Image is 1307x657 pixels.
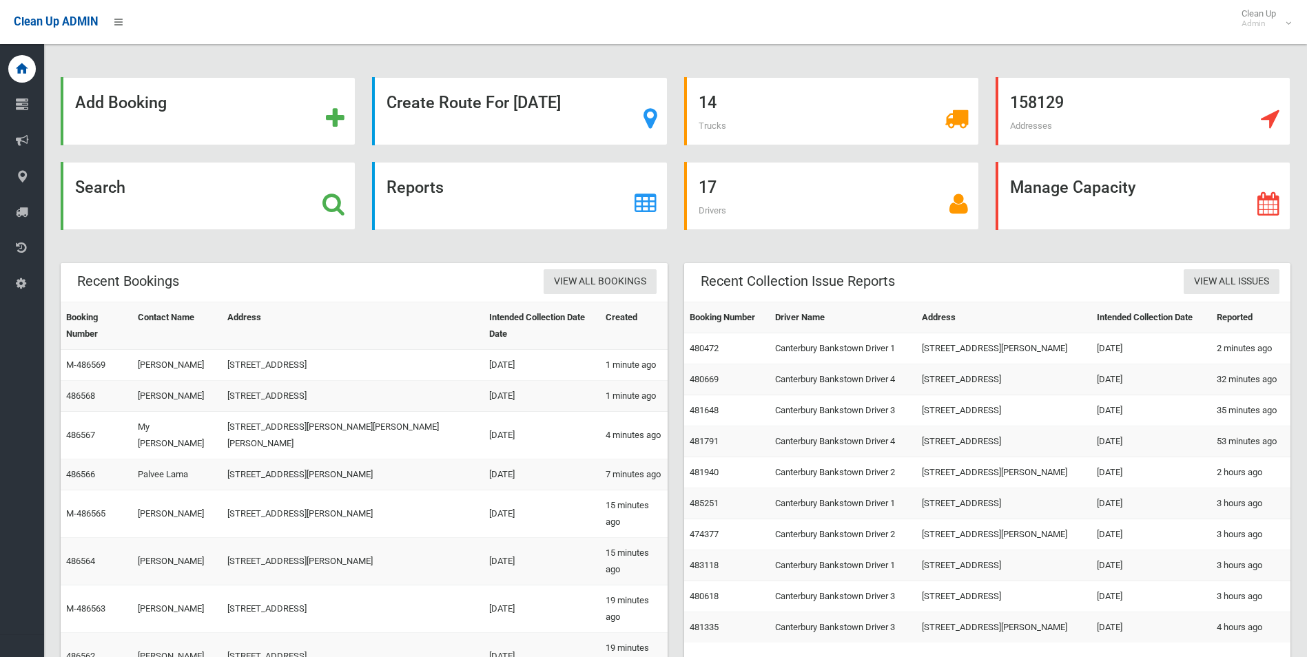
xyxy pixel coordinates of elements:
[916,333,1091,364] td: [STREET_ADDRESS][PERSON_NAME]
[690,467,719,477] a: 481940
[1091,333,1211,364] td: [DATE]
[1211,333,1290,364] td: 2 minutes ago
[770,333,916,364] td: Canterbury Bankstown Driver 1
[699,205,726,216] span: Drivers
[1211,395,1290,426] td: 35 minutes ago
[66,556,95,566] a: 486564
[132,585,221,633] td: [PERSON_NAME]
[684,268,912,295] header: Recent Collection Issue Reports
[684,162,979,230] a: 17 Drivers
[690,591,719,601] a: 480618
[1091,550,1211,581] td: [DATE]
[770,302,916,333] th: Driver Name
[690,405,719,415] a: 481648
[1091,302,1211,333] th: Intended Collection Date
[916,395,1091,426] td: [STREET_ADDRESS]
[916,612,1091,643] td: [STREET_ADDRESS][PERSON_NAME]
[544,269,657,295] a: View All Bookings
[770,612,916,643] td: Canterbury Bankstown Driver 3
[1211,302,1290,333] th: Reported
[1010,178,1135,197] strong: Manage Capacity
[132,538,221,585] td: [PERSON_NAME]
[690,622,719,632] a: 481335
[1211,488,1290,519] td: 3 hours ago
[132,412,221,459] td: My [PERSON_NAME]
[916,426,1091,457] td: [STREET_ADDRESS]
[690,529,719,539] a: 474377
[770,581,916,612] td: Canterbury Bankstown Driver 3
[1211,426,1290,457] td: 53 minutes ago
[132,350,221,381] td: [PERSON_NAME]
[770,395,916,426] td: Canterbury Bankstown Driver 3
[222,350,484,381] td: [STREET_ADDRESS]
[66,469,95,479] a: 486566
[916,364,1091,395] td: [STREET_ADDRESS]
[690,343,719,353] a: 480472
[1010,121,1052,131] span: Addresses
[770,519,916,550] td: Canterbury Bankstown Driver 2
[1091,364,1211,395] td: [DATE]
[66,508,105,519] a: M-486565
[996,77,1290,145] a: 158129 Addresses
[222,381,484,412] td: [STREET_ADDRESS]
[1211,612,1290,643] td: 4 hours ago
[770,488,916,519] td: Canterbury Bankstown Driver 1
[770,457,916,488] td: Canterbury Bankstown Driver 2
[1010,93,1064,112] strong: 158129
[600,490,668,538] td: 15 minutes ago
[1184,269,1279,295] a: View All Issues
[684,77,979,145] a: 14 Trucks
[690,498,719,508] a: 485251
[916,550,1091,581] td: [STREET_ADDRESS]
[699,121,726,131] span: Trucks
[600,538,668,585] td: 15 minutes ago
[1211,519,1290,550] td: 3 hours ago
[1091,488,1211,519] td: [DATE]
[1211,581,1290,612] td: 3 hours ago
[372,162,667,230] a: Reports
[600,459,668,490] td: 7 minutes ago
[1211,457,1290,488] td: 2 hours ago
[66,603,105,614] a: M-486563
[1242,19,1276,29] small: Admin
[1211,364,1290,395] td: 32 minutes ago
[916,457,1091,488] td: [STREET_ADDRESS][PERSON_NAME]
[916,302,1091,333] th: Address
[484,538,600,585] td: [DATE]
[916,488,1091,519] td: [STREET_ADDRESS]
[66,390,95,401] a: 486568
[1091,581,1211,612] td: [DATE]
[61,162,356,230] a: Search
[222,538,484,585] td: [STREET_ADDRESS][PERSON_NAME]
[222,412,484,459] td: [STREET_ADDRESS][PERSON_NAME][PERSON_NAME][PERSON_NAME]
[1235,8,1290,29] span: Clean Up
[132,381,221,412] td: [PERSON_NAME]
[916,519,1091,550] td: [STREET_ADDRESS][PERSON_NAME]
[699,178,717,197] strong: 17
[1091,519,1211,550] td: [DATE]
[684,302,770,333] th: Booking Number
[75,93,167,112] strong: Add Booking
[61,302,132,350] th: Booking Number
[132,459,221,490] td: Palvee Lama
[770,364,916,395] td: Canterbury Bankstown Driver 4
[690,560,719,570] a: 483118
[770,550,916,581] td: Canterbury Bankstown Driver 1
[66,430,95,440] a: 486567
[690,374,719,384] a: 480669
[1091,612,1211,643] td: [DATE]
[600,381,668,412] td: 1 minute ago
[600,585,668,633] td: 19 minutes ago
[1091,426,1211,457] td: [DATE]
[222,302,484,350] th: Address
[1091,457,1211,488] td: [DATE]
[770,426,916,457] td: Canterbury Bankstown Driver 4
[1091,395,1211,426] td: [DATE]
[996,162,1290,230] a: Manage Capacity
[387,93,561,112] strong: Create Route For [DATE]
[484,459,600,490] td: [DATE]
[222,585,484,633] td: [STREET_ADDRESS]
[600,302,668,350] th: Created
[484,350,600,381] td: [DATE]
[699,93,717,112] strong: 14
